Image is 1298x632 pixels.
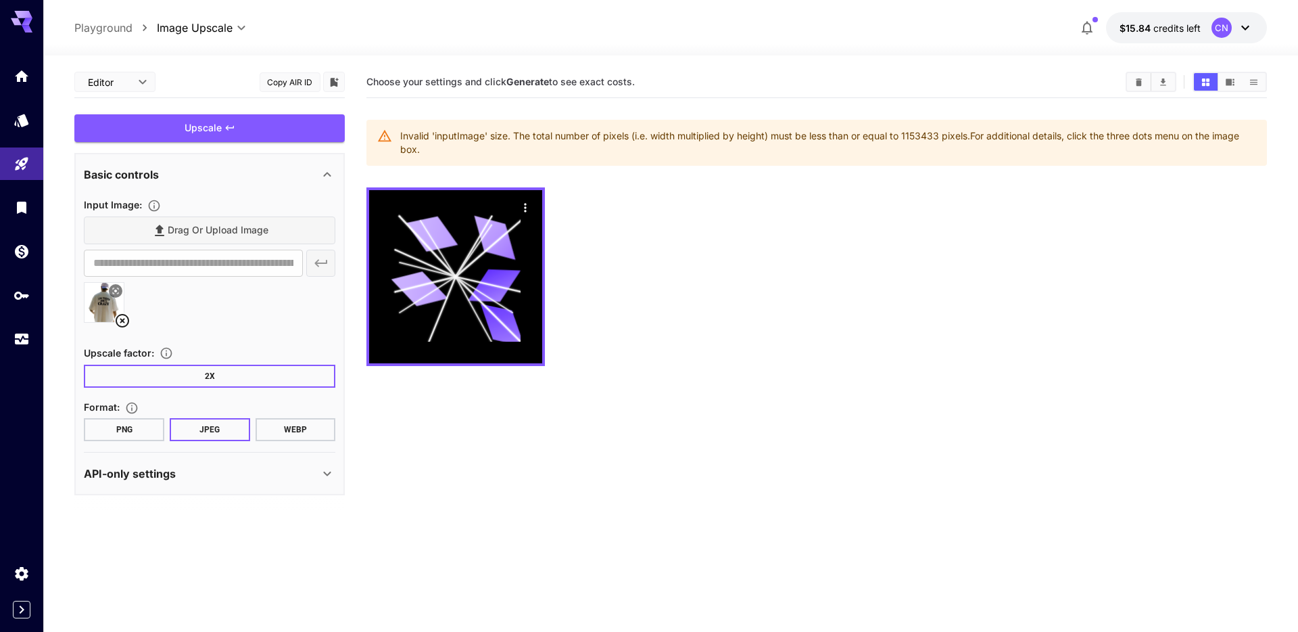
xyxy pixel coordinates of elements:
a: Playground [74,20,133,36]
div: Basic controls [84,158,335,191]
button: Choose the file format for the output image. [120,401,144,415]
div: $15.8384 [1120,21,1201,35]
div: API-only settings [84,457,335,490]
button: Download All [1151,73,1175,91]
p: Basic controls [84,166,159,183]
div: Invalid 'inputImage' size. The total number of pixels (i.e. width multiplied by height) must be l... [400,124,1255,162]
span: Image Upscale [157,20,233,36]
div: Settings [14,565,30,582]
div: Show media in grid viewShow media in video viewShow media in list view [1193,72,1267,92]
button: Choose the level of upscaling to be performed on the image. [154,346,178,360]
div: Wallet [14,243,30,260]
span: Editor [88,75,130,89]
button: Expand sidebar [13,601,30,618]
p: API-only settings [84,466,176,482]
button: Show media in list view [1242,73,1266,91]
div: Models [14,112,30,129]
button: Show media in grid view [1194,73,1218,91]
span: Input Image : [84,199,142,210]
button: WEBP [256,418,336,441]
div: Clear AllDownload All [1126,72,1176,92]
span: Upscale factor : [84,347,154,359]
div: API Keys [14,287,30,304]
button: JPEG [170,418,250,441]
span: $15.84 [1120,22,1153,34]
div: Home [14,68,30,85]
button: Show media in video view [1218,73,1242,91]
span: Format : [84,401,120,413]
nav: breadcrumb [74,20,157,36]
button: Specifies the input image to be processed. [142,199,166,212]
button: Upscale [74,114,345,142]
div: Usage [14,331,30,348]
button: 2X [84,365,335,388]
button: PNG [84,418,164,441]
span: credits left [1153,22,1201,34]
button: Clear All [1127,73,1151,91]
button: Add to library [328,74,340,90]
span: Choose your settings and click to see exact costs. [366,76,635,87]
b: Generate [506,76,549,87]
div: Playground [14,156,30,173]
button: $15.8384CN [1106,12,1267,43]
span: Upscale [185,120,222,137]
button: Copy AIR ID [260,72,320,92]
div: CN [1211,18,1232,38]
div: Library [14,199,30,216]
div: Actions [515,197,535,217]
